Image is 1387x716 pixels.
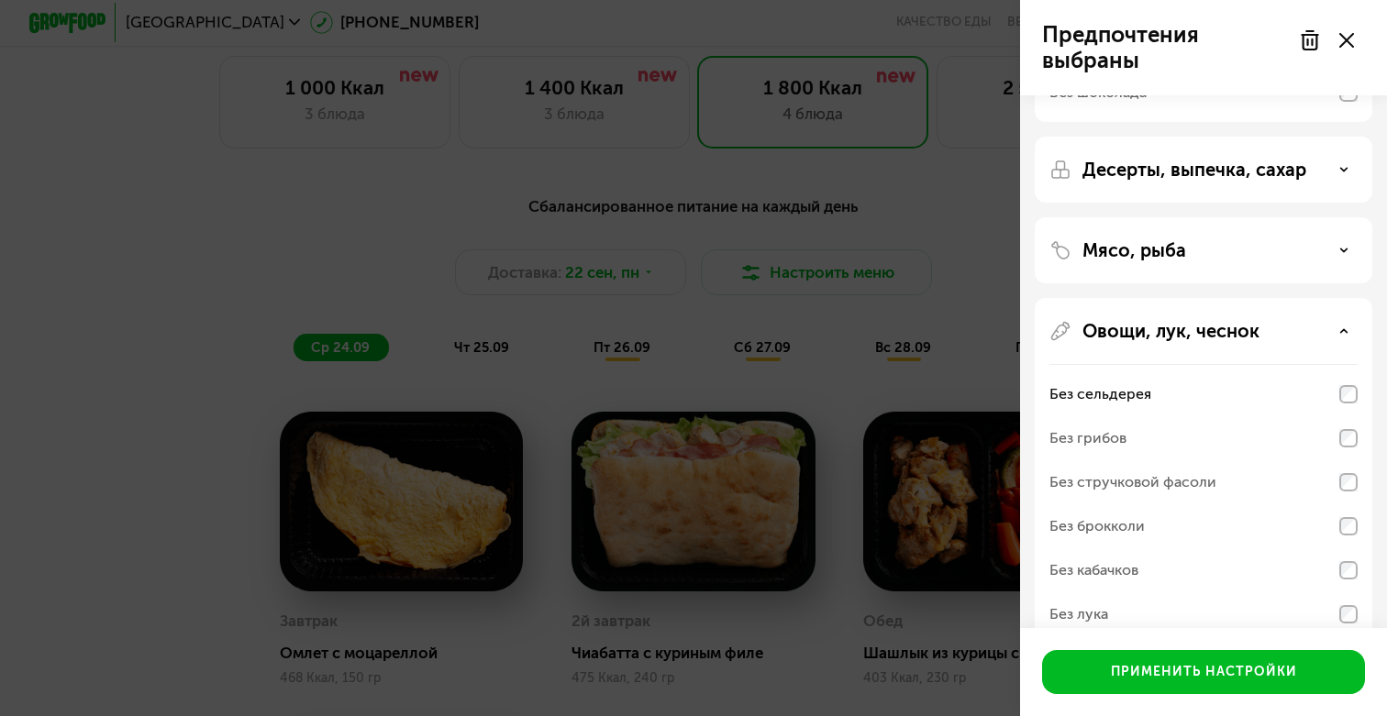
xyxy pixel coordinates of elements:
div: Без лука [1049,603,1108,625]
div: Без стручковой фасоли [1049,471,1216,493]
button: Применить настройки [1042,650,1365,694]
p: Овощи, лук, чеснок [1082,320,1259,342]
div: Без сельдерея [1049,383,1151,405]
div: Без брокколи [1049,515,1145,537]
div: Применить настройки [1111,663,1297,681]
div: Без грибов [1049,427,1126,449]
p: Предпочтения выбраны [1042,22,1288,73]
p: Мясо, рыба [1082,239,1186,261]
div: Без кабачков [1049,559,1138,581]
p: Десерты, выпечка, сахар [1082,159,1306,181]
